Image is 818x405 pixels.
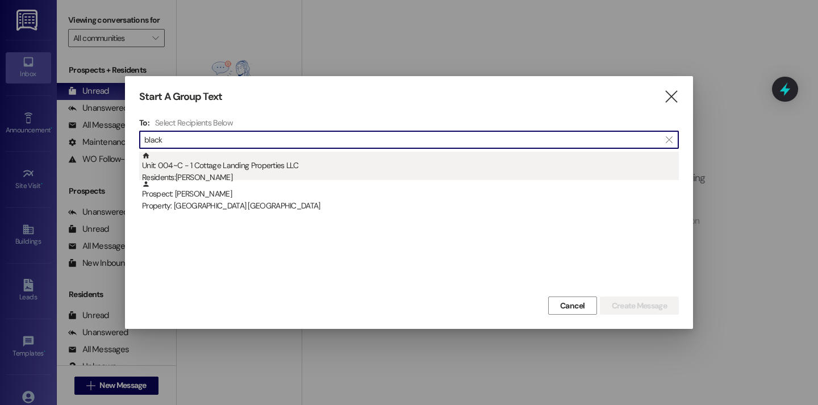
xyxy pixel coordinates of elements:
button: Clear text [660,131,678,148]
span: Cancel [560,300,585,312]
div: Prospect: [PERSON_NAME] [142,180,679,212]
div: Property: [GEOGRAPHIC_DATA] [GEOGRAPHIC_DATA] [142,200,679,212]
h3: Start A Group Text [139,90,222,103]
button: Create Message [600,297,679,315]
div: Residents: [PERSON_NAME] [142,172,679,183]
h4: Select Recipients Below [155,118,233,128]
span: Create Message [612,300,667,312]
button: Cancel [548,297,597,315]
i:  [663,91,679,103]
h3: To: [139,118,149,128]
i:  [666,135,672,144]
input: Search for any contact or apartment [144,132,660,148]
div: Prospect: [PERSON_NAME]Property: [GEOGRAPHIC_DATA] [GEOGRAPHIC_DATA] [139,180,679,208]
div: Unit: 004~C - 1 Cottage Landing Properties LLC [142,152,679,184]
div: Unit: 004~C - 1 Cottage Landing Properties LLCResidents:[PERSON_NAME] [139,152,679,180]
